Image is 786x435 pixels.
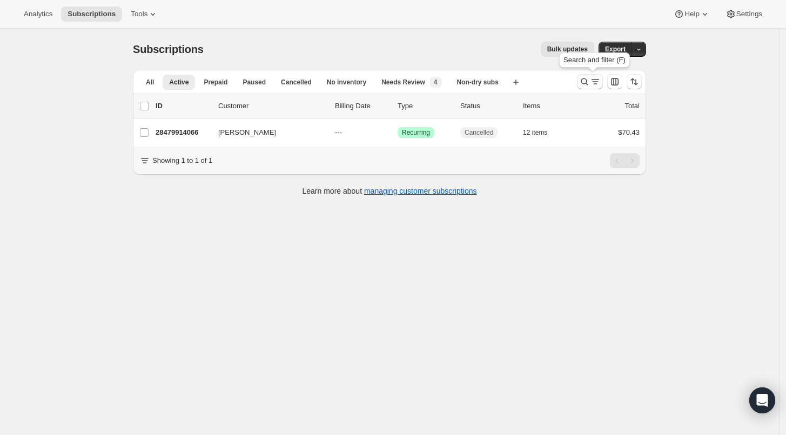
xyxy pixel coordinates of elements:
[17,6,59,22] button: Analytics
[281,78,312,87] span: Cancelled
[523,125,559,140] button: 12 items
[684,10,699,18] span: Help
[364,187,477,195] a: managing customer subscriptions
[24,10,52,18] span: Analytics
[523,128,547,137] span: 12 items
[152,155,212,166] p: Showing 1 to 1 of 1
[599,42,632,57] button: Export
[156,101,210,111] p: ID
[457,78,499,87] span: Non-dry subs
[507,75,525,90] button: Create new view
[523,101,577,111] div: Items
[607,74,622,89] button: Customize table column order and visibility
[402,128,430,137] span: Recurring
[460,101,514,111] p: Status
[547,45,588,54] span: Bulk updates
[156,101,640,111] div: IDCustomerBilling DateTypeStatusItemsTotal
[212,124,320,141] button: [PERSON_NAME]
[618,128,640,136] span: $70.43
[398,101,452,111] div: Type
[605,45,626,54] span: Export
[124,6,165,22] button: Tools
[335,128,342,136] span: ---
[133,43,204,55] span: Subscriptions
[156,127,210,138] p: 28479914066
[736,10,762,18] span: Settings
[68,10,116,18] span: Subscriptions
[667,6,716,22] button: Help
[610,153,640,168] nav: Pagination
[218,101,326,111] p: Customer
[218,127,276,138] span: [PERSON_NAME]
[146,78,154,87] span: All
[625,101,640,111] p: Total
[719,6,769,22] button: Settings
[61,6,122,22] button: Subscriptions
[169,78,189,87] span: Active
[577,74,603,89] button: Search and filter results
[131,10,147,18] span: Tools
[627,74,642,89] button: Sort the results
[327,78,366,87] span: No inventory
[434,78,438,87] span: 4
[156,125,640,140] div: 28479914066[PERSON_NAME]---SuccessRecurringCancelled12 items$70.43
[204,78,227,87] span: Prepaid
[303,186,477,196] p: Learn more about
[243,78,266,87] span: Paused
[749,387,775,413] div: Open Intercom Messenger
[465,128,493,137] span: Cancelled
[541,42,594,57] button: Bulk updates
[381,78,425,87] span: Needs Review
[335,101,389,111] p: Billing Date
